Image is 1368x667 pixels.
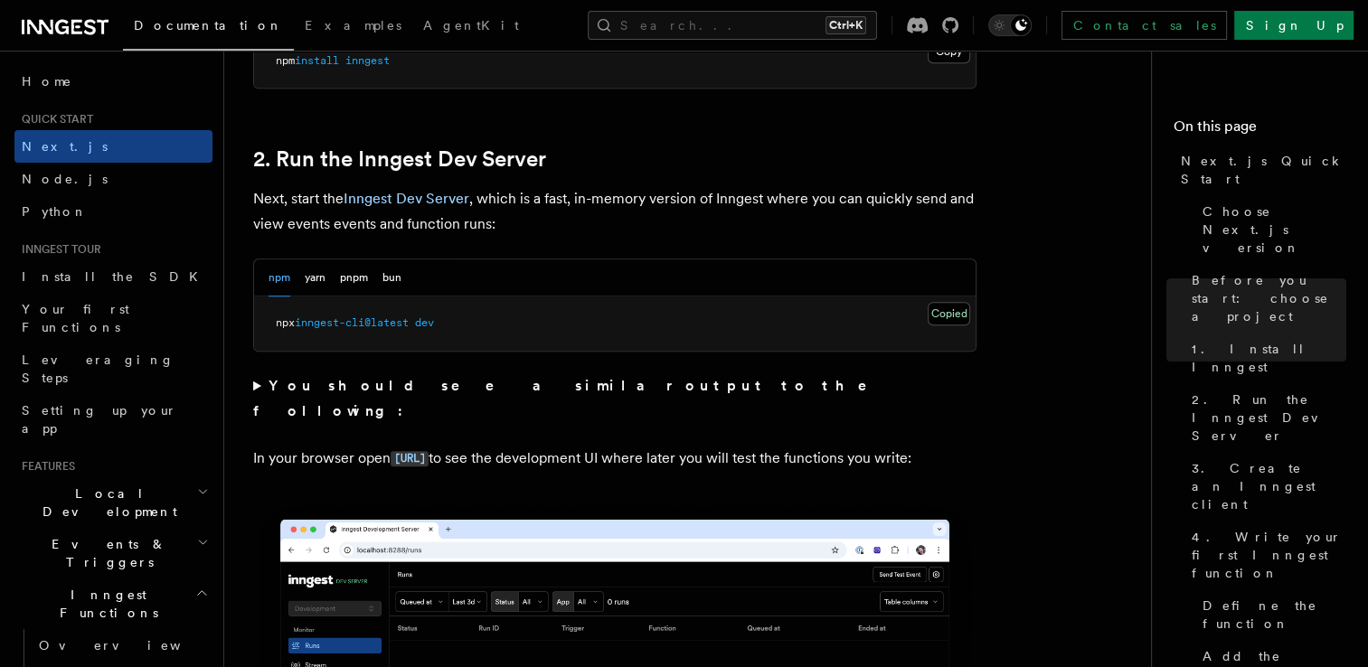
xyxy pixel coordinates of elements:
span: dev [415,316,434,329]
h4: On this page [1174,116,1346,145]
a: Leveraging Steps [14,343,212,394]
span: Define the function [1203,597,1346,633]
span: Overview [39,638,225,653]
span: Install the SDK [22,269,209,284]
span: Before you start: choose a project [1192,271,1346,325]
a: AgentKit [412,5,530,49]
span: npm [276,54,295,67]
summary: You should see a similar output to the following: [253,373,976,424]
span: Inngest tour [14,242,101,257]
button: pnpm [340,259,368,296]
button: Local Development [14,477,212,528]
a: Next.js [14,130,212,163]
span: Choose Next.js version [1203,202,1346,257]
span: Examples [305,18,401,33]
button: yarn [305,259,325,296]
a: Install the SDK [14,260,212,293]
span: Events & Triggers [14,535,197,571]
button: bun [382,259,401,296]
a: Sign Up [1234,11,1354,40]
span: Next.js [22,139,108,154]
a: Define the function [1195,589,1346,640]
p: Next, start the , which is a fast, in-memory version of Inngest where you can quickly send and vi... [253,186,976,237]
a: Choose Next.js version [1195,195,1346,264]
a: Examples [294,5,412,49]
a: Before you start: choose a project [1184,264,1346,333]
a: Setting up your app [14,394,212,445]
a: Python [14,195,212,228]
span: install [295,54,339,67]
a: 4. Write your first Inngest function [1184,521,1346,589]
a: Contact sales [1061,11,1227,40]
span: inngest [345,54,390,67]
span: npx [276,316,295,329]
span: Next.js Quick Start [1181,152,1346,188]
a: Documentation [123,5,294,51]
span: 3. Create an Inngest client [1192,459,1346,513]
code: [URL] [391,451,429,466]
span: 2. Run the Inngest Dev Server [1192,390,1346,445]
a: Your first Functions [14,293,212,343]
button: npm [269,259,290,296]
span: Node.js [22,172,108,186]
span: inngest-cli@latest [295,316,409,329]
span: Leveraging Steps [22,352,175,385]
a: [URL] [391,449,429,466]
span: Documentation [134,18,283,33]
a: 3. Create an Inngest client [1184,452,1346,521]
a: 1. Install Inngest [1184,333,1346,383]
a: Node.js [14,163,212,195]
a: Overview [32,629,212,662]
span: Local Development [14,484,197,521]
button: Search...Ctrl+K [588,11,877,40]
a: Home [14,65,212,98]
span: Home [22,72,72,90]
span: Your first Functions [22,302,129,334]
span: Features [14,459,75,474]
a: 2. Run the Inngest Dev Server [253,146,546,172]
span: Python [22,204,88,219]
button: Toggle dark mode [988,14,1032,36]
button: Events & Triggers [14,528,212,578]
a: Next.js Quick Start [1174,145,1346,195]
strong: You should see a similar output to the following: [253,377,892,419]
p: In your browser open to see the development UI where later you will test the functions you write: [253,446,976,472]
button: Inngest Functions [14,578,212,629]
a: Inngest Dev Server [344,190,469,207]
span: 4. Write your first Inngest function [1192,528,1346,582]
span: Inngest Functions [14,586,195,622]
button: Copied [928,302,970,325]
span: Quick start [14,112,93,127]
a: 2. Run the Inngest Dev Server [1184,383,1346,452]
span: AgentKit [423,18,519,33]
span: Setting up your app [22,403,177,436]
span: 1. Install Inngest [1192,340,1346,376]
kbd: Ctrl+K [826,16,866,34]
